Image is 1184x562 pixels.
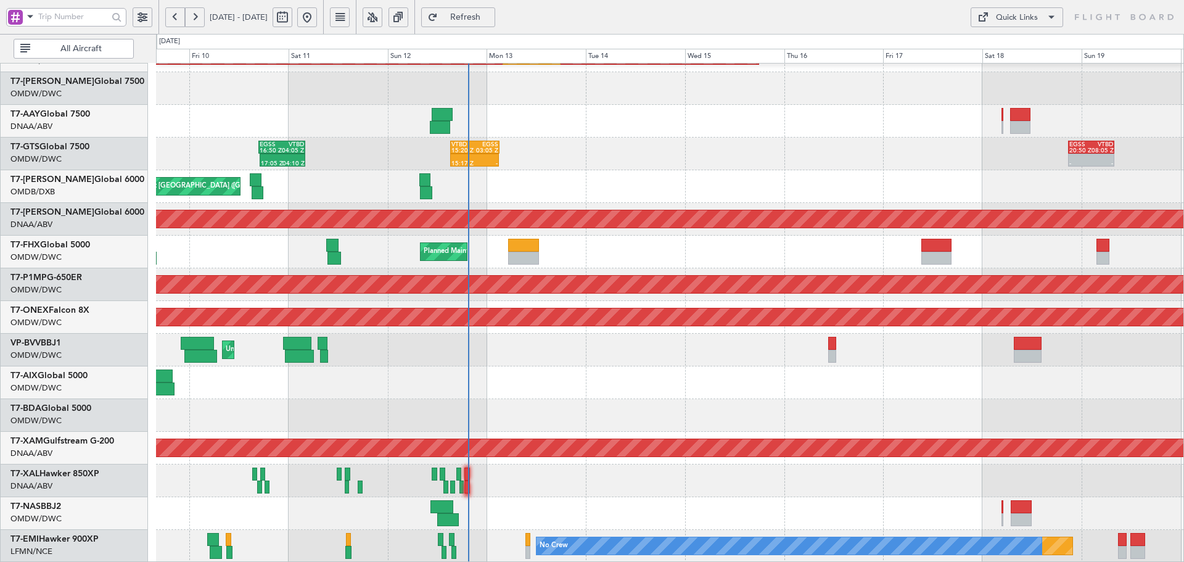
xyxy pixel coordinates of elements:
div: Mon 13 [487,49,586,64]
a: LFMN/NCE [10,546,52,557]
span: T7-EMI [10,535,39,543]
a: T7-BDAGlobal 5000 [10,404,91,413]
div: Planned Maint Dubai (Al Maktoum Intl) [424,242,545,261]
span: T7-ONEX [10,306,49,315]
span: [DATE] - [DATE] [210,12,268,23]
div: 08:05 Z [1091,147,1114,154]
span: T7-NAS [10,502,41,511]
span: T7-XAM [10,437,43,445]
a: T7-P1MPG-650ER [10,273,82,282]
span: T7-XAL [10,469,39,478]
span: T7-P1MP [10,273,47,282]
span: VP-BVV [10,339,41,347]
a: T7-XALHawker 850XP [10,469,99,478]
a: VP-BVVBBJ1 [10,339,61,347]
a: T7-[PERSON_NAME]Global 6000 [10,175,144,184]
a: T7-GTSGlobal 7500 [10,143,89,151]
div: Fri 10 [189,49,289,64]
a: T7-NASBBJ2 [10,502,61,511]
button: Quick Links [971,7,1063,27]
div: Sat 18 [982,49,1082,64]
div: Thu 16 [784,49,884,64]
a: T7-EMIHawker 900XP [10,535,99,543]
div: Fri 17 [883,49,982,64]
span: T7-AIX [10,371,38,380]
span: Refresh [440,13,491,22]
span: T7-AAY [10,110,40,118]
div: 17:05 Z [261,160,282,167]
a: DNAA/ABV [10,448,52,459]
a: OMDW/DWC [10,415,62,426]
div: Quick Links [996,12,1038,24]
a: DNAA/ABV [10,481,52,492]
button: Refresh [421,7,495,27]
a: T7-AIXGlobal 5000 [10,371,88,380]
div: 03:05 Z [475,147,498,154]
a: OMDW/DWC [10,317,62,328]
input: Trip Number [38,7,108,26]
div: VTBD [451,141,475,147]
a: T7-ONEXFalcon 8X [10,306,89,315]
div: Planned Maint [GEOGRAPHIC_DATA] ([GEOGRAPHIC_DATA] Intl) [112,177,318,196]
a: DNAA/ABV [10,219,52,230]
div: 16:50 Z [260,147,282,154]
span: T7-GTS [10,143,39,151]
button: All Aircraft [14,39,134,59]
span: All Aircraft [33,44,129,53]
div: EGSS [475,141,498,147]
div: - [1069,160,1091,167]
a: OMDW/DWC [10,88,62,99]
a: OMDB/DXB [10,186,55,197]
div: No Crew [540,537,568,555]
div: Sun 19 [1082,49,1181,64]
a: T7-FHXGlobal 5000 [10,241,90,249]
a: OMDW/DWC [10,382,62,394]
span: T7-FHX [10,241,40,249]
a: T7-AAYGlobal 7500 [10,110,90,118]
div: Sat 11 [289,49,388,64]
a: OMDW/DWC [10,513,62,524]
div: - [475,160,498,167]
div: Sun 12 [388,49,487,64]
div: Unplanned Maint [GEOGRAPHIC_DATA] (Al Maktoum Intl) [226,341,408,359]
div: - [1091,160,1114,167]
a: T7-XAMGulfstream G-200 [10,437,114,445]
span: T7-BDA [10,404,41,413]
div: EGSS [1069,141,1091,147]
div: 20:50 Z [1069,147,1091,154]
a: OMDW/DWC [10,350,62,361]
span: T7-[PERSON_NAME] [10,77,94,86]
a: OMDW/DWC [10,284,62,295]
div: 04:05 Z [282,147,304,154]
div: 04:10 Z [282,160,304,167]
div: EGSS [260,141,282,147]
span: T7-[PERSON_NAME] [10,175,94,184]
a: OMDW/DWC [10,252,62,263]
a: DNAA/ABV [10,121,52,132]
div: VTBD [282,141,304,147]
div: 15:20 Z [451,147,475,154]
a: T7-[PERSON_NAME]Global 7500 [10,77,144,86]
div: VTBD [1091,141,1114,147]
a: OMDW/DWC [10,154,62,165]
div: 15:17 Z [451,160,475,167]
div: Tue 14 [586,49,685,64]
a: T7-[PERSON_NAME]Global 6000 [10,208,144,217]
div: Wed 15 [685,49,784,64]
span: T7-[PERSON_NAME] [10,208,94,217]
div: [DATE] [159,36,180,47]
